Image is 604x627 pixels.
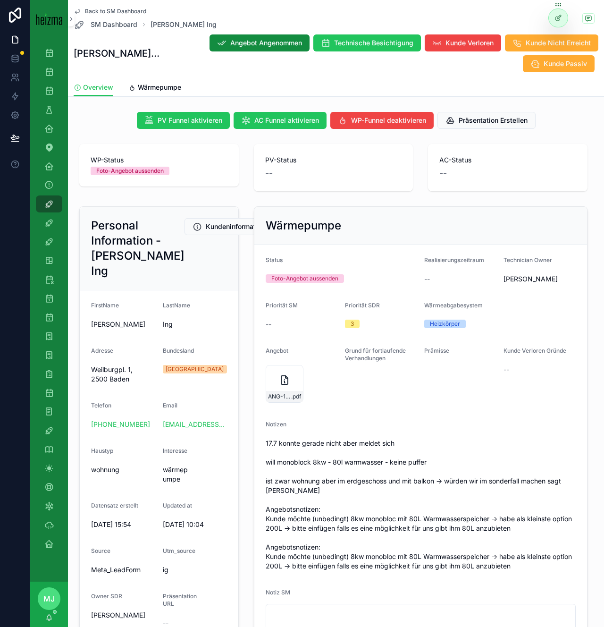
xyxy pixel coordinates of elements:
span: Bundesland [163,347,194,354]
span: AC-Status [439,155,576,165]
span: WP-Funnel deaktivieren [351,116,426,125]
button: AC Funnel aktivieren [234,112,327,129]
div: Foto-Angebot aussenden [96,167,164,175]
span: Notiz SM [266,589,290,596]
span: [PERSON_NAME] [91,610,145,620]
span: -- [266,320,271,329]
span: Prämisse [424,347,449,354]
span: -- [424,274,430,284]
span: Datensatz erstellt [91,502,138,509]
span: Angebot Angenommen [230,38,302,48]
a: [PHONE_NUMBER] [91,420,150,429]
span: Interesse [163,447,187,454]
button: WP-Funnel deaktivieren [330,112,434,129]
span: PV Funnel aktivieren [158,116,222,125]
span: 17.7 konnte gerade nicht aber meldet sich will monoblock 8kw - 80l warmwasser - keine puffer ist ... [266,439,576,571]
span: Adresse [91,347,113,354]
span: Technician Owner [503,256,552,263]
span: Updated at [163,502,192,509]
span: AC Funnel aktivieren [254,116,319,125]
span: Kunde Passiv [544,59,587,68]
span: Kundeninformationen Bearbeiten [206,222,309,231]
span: Utm_source [163,547,195,554]
span: wärmepumpe [163,465,191,484]
span: FirstName [91,302,119,309]
span: Back to SM Dashboard [85,8,146,15]
a: [PERSON_NAME] Ing [151,20,217,29]
span: Weilburgpl. 1, 2500 Baden [91,365,155,384]
span: wohnung [91,465,155,474]
div: [GEOGRAPHIC_DATA] [166,365,224,373]
span: Angebot [266,347,288,354]
h2: Personal Information - [PERSON_NAME] Ing [91,218,185,279]
span: Status [266,256,283,263]
span: [DATE] 15:54 [91,520,155,529]
button: PV Funnel aktivieren [137,112,230,129]
span: Wärmeabgabesystem [424,302,483,309]
h2: Wärmepumpe [266,218,341,233]
span: Email [163,402,177,409]
span: Kunde Nicht Erreicht [526,38,591,48]
a: Overview [74,79,113,97]
button: Kundeninformationen Bearbeiten [185,218,317,235]
a: Wärmepumpe [128,79,181,98]
span: ANG-12296-Ing-2025-08-07 [268,393,291,400]
button: Angebot Angenommen [210,34,310,51]
span: [DATE] 10:04 [163,520,227,529]
span: Overview [83,83,113,92]
span: Source [91,547,110,554]
span: -- [265,167,273,180]
div: Heizkörper [430,320,460,328]
span: Präsentation URL [163,593,197,607]
div: 3 [351,320,354,328]
span: WP-Status [91,155,227,165]
span: ig [163,565,227,575]
span: Notizen [266,421,286,428]
span: Technische Besichtigung [334,38,413,48]
a: [EMAIL_ADDRESS][DOMAIN_NAME] [163,420,227,429]
span: LastName [163,302,190,309]
span: Telefon [91,402,111,409]
button: Technische Besichtigung [313,34,421,51]
img: App logo [36,13,62,25]
span: Priorität SM [266,302,298,309]
span: SM Dashboard [91,20,137,29]
span: Haustyp [91,447,113,454]
button: Kunde Verloren [425,34,501,51]
span: PV-Status [265,155,402,165]
span: Owner SDR [91,593,122,600]
span: -- [503,365,509,374]
div: scrollable content [30,38,68,565]
span: Ing [163,320,227,329]
span: -- [439,167,447,180]
button: Kunde Nicht Erreicht [505,34,598,51]
button: Kunde Passiv [523,55,595,72]
div: Foto-Angebot aussenden [271,274,338,283]
h1: [PERSON_NAME] Ing [74,47,159,60]
span: Meta_LeadForm [91,565,155,575]
span: [PERSON_NAME] [91,320,155,329]
button: Präsentation Erstellen [437,112,536,129]
a: Back to SM Dashboard [74,8,146,15]
span: Wärmepumpe [138,83,181,92]
a: SM Dashboard [74,19,137,30]
span: Priorität SDR [345,302,380,309]
span: Präsentation Erstellen [459,116,528,125]
span: .pdf [291,393,301,400]
span: Grund für fortlaufende Verhandlungen [345,347,406,362]
span: Kunde Verloren Gründe [503,347,566,354]
span: Realisierungszeitraum [424,256,484,263]
span: MJ [43,593,55,604]
span: Kunde Verloren [445,38,494,48]
span: [PERSON_NAME] [503,274,558,284]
